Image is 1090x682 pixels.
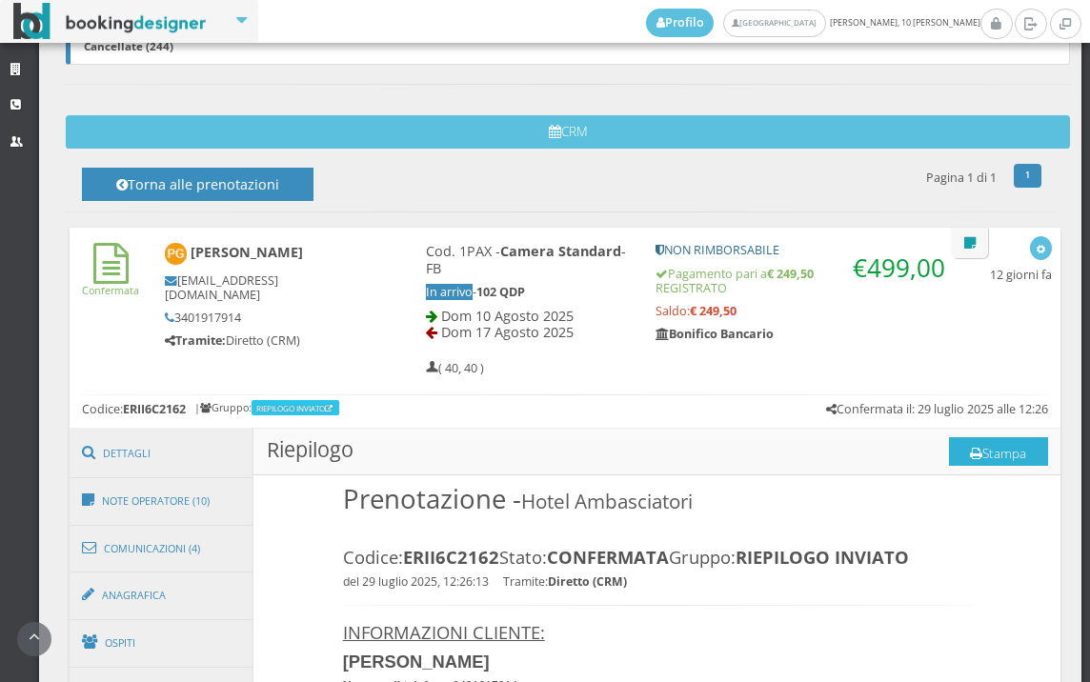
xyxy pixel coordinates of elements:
[547,545,669,569] span: CONFERMATA
[426,243,631,276] h4: Cod. 1PAX - - FB
[70,476,254,526] a: Note Operatore (10)
[646,9,715,37] a: Profilo
[426,285,631,299] h5: -
[853,251,945,285] span: €
[82,168,313,201] button: Torna alle prenotazioni
[343,547,972,568] h3: Codice: Stato: Gruppo:
[13,3,207,40] img: BookingDesigner.com
[191,244,303,262] b: [PERSON_NAME]
[84,38,173,53] b: Cancellate (244)
[343,575,972,590] h4: del 29 luglio 2025, 12:26:13 Tramite:
[548,573,627,590] b: Diretto (CRM)
[656,304,952,318] h5: Saldo:
[476,284,525,300] b: 102 QDP
[70,429,254,478] a: Dettagli
[256,403,336,413] a: RIEPILOGO INVIATO
[82,267,139,296] a: Confermata
[103,176,292,206] h4: Torna alle prenotazioni
[253,429,1060,475] h3: Riepilogo
[165,273,361,302] h5: [EMAIL_ADDRESS][DOMAIN_NAME]
[165,243,187,265] img: Piero Grepioni
[690,303,737,319] strong: € 249,50
[426,284,473,300] span: In arrivo
[441,307,574,325] span: Dom 10 Agosto 2025
[926,170,997,185] h5: Pagina 1 di 1
[66,115,1070,149] button: CRM
[426,361,484,375] h5: ( 40, 40 )
[500,242,621,260] b: Camera Standard
[1014,164,1041,189] a: 1
[123,401,186,417] b: ERII6C2162
[403,545,499,569] b: ERII6C2162
[165,311,361,325] h5: 3401917914
[343,620,545,644] u: INFORMAZIONI CLIENTE:
[736,545,909,569] b: RIEPILOGO INVIATO
[767,266,814,282] strong: € 249,50
[70,524,254,573] a: Comunicazioni (4)
[70,571,254,620] a: Anagrafica
[656,243,952,257] h5: NON RIMBORSABILE
[343,483,972,514] h1: Prenotazione -
[82,402,186,416] h5: Codice:
[165,333,361,348] h5: Diretto (CRM)
[70,618,254,668] a: Ospiti
[656,326,774,342] b: Bonifico Bancario
[343,652,490,672] b: [PERSON_NAME]
[646,9,980,37] span: [PERSON_NAME], 10 [PERSON_NAME]
[723,10,825,37] a: [GEOGRAPHIC_DATA]
[990,268,1052,282] h5: 12 giorni fa
[521,488,693,514] small: Hotel Ambasciatori
[66,29,1070,65] a: Cancellate (244)
[441,323,574,341] span: Dom 17 Agosto 2025
[826,402,1048,416] h5: Confermata il: 29 luglio 2025 alle 12:26
[165,332,226,349] b: Tramite:
[867,251,945,285] span: 499,00
[194,402,341,414] h6: | Gruppo:
[949,437,1048,466] button: Stampa
[656,267,952,295] h5: Pagamento pari a REGISTRATO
